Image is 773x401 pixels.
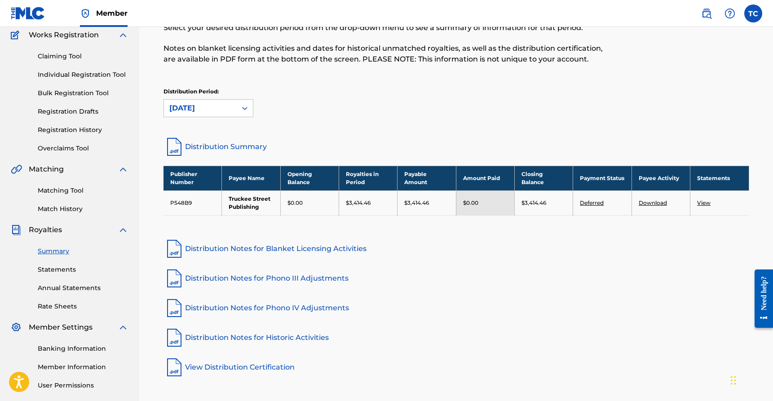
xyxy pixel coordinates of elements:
[11,322,22,333] img: Member Settings
[163,357,185,378] img: pdf
[38,88,128,98] a: Bulk Registration Tool
[118,322,128,333] img: expand
[29,30,99,40] span: Works Registration
[521,199,546,207] p: $3,414.46
[38,70,128,79] a: Individual Registration Tool
[163,43,614,65] p: Notes on blanket licensing activities and dates for historical unmatched royalties, as well as th...
[38,107,128,116] a: Registration Drafts
[96,8,128,18] span: Member
[339,166,398,190] th: Royalties in Period
[404,199,429,207] p: $3,414.46
[38,283,128,293] a: Annual Statements
[346,199,371,207] p: $3,414.46
[38,52,128,61] a: Claiming Tool
[222,166,280,190] th: Payee Name
[29,322,93,333] span: Member Settings
[11,164,22,175] img: Matching
[163,297,749,319] a: Distribution Notes for Phono IV Adjustments
[463,199,478,207] p: $0.00
[731,367,736,394] div: Drag
[573,166,632,190] th: Payment Status
[80,8,91,19] img: Top Rightsholder
[38,125,128,135] a: Registration History
[29,225,62,235] span: Royalties
[721,4,739,22] div: Help
[163,327,749,348] a: Distribution Notes for Historic Activities
[38,344,128,353] a: Banking Information
[163,357,749,378] a: View Distribution Certification
[639,199,667,206] a: Download
[38,265,128,274] a: Statements
[118,225,128,235] img: expand
[515,166,573,190] th: Closing Balance
[118,164,128,175] img: expand
[398,166,456,190] th: Payable Amount
[163,238,749,260] a: Distribution Notes for Blanket Licensing Activities
[287,199,303,207] p: $0.00
[11,7,45,20] img: MLC Logo
[724,8,735,19] img: help
[11,30,22,40] img: Works Registration
[118,30,128,40] img: expand
[701,8,712,19] img: search
[163,327,185,348] img: pdf
[11,225,22,235] img: Royalties
[728,358,773,401] iframe: Chat Widget
[163,136,749,158] a: Distribution Summary
[748,263,773,335] iframe: Resource Center
[163,88,253,96] p: Distribution Period:
[38,247,128,256] a: Summary
[456,166,514,190] th: Amount Paid
[38,381,128,390] a: User Permissions
[744,4,762,22] div: User Menu
[632,166,690,190] th: Payee Activity
[280,166,339,190] th: Opening Balance
[163,297,185,319] img: pdf
[698,4,716,22] a: Public Search
[163,238,185,260] img: pdf
[38,302,128,311] a: Rate Sheets
[697,199,711,206] a: View
[38,186,128,195] a: Matching Tool
[38,362,128,372] a: Member Information
[38,204,128,214] a: Match History
[163,190,222,215] td: P548B9
[222,190,280,215] td: Truckee Street Publishing
[690,166,749,190] th: Statements
[580,199,604,206] a: Deferred
[169,103,231,114] div: [DATE]
[163,268,185,289] img: pdf
[29,164,64,175] span: Matching
[163,136,185,158] img: distribution-summary-pdf
[38,144,128,153] a: Overclaims Tool
[163,166,222,190] th: Publisher Number
[163,22,614,33] p: Select your desired distribution period from the drop-down menu to see a summary of information f...
[163,268,749,289] a: Distribution Notes for Phono III Adjustments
